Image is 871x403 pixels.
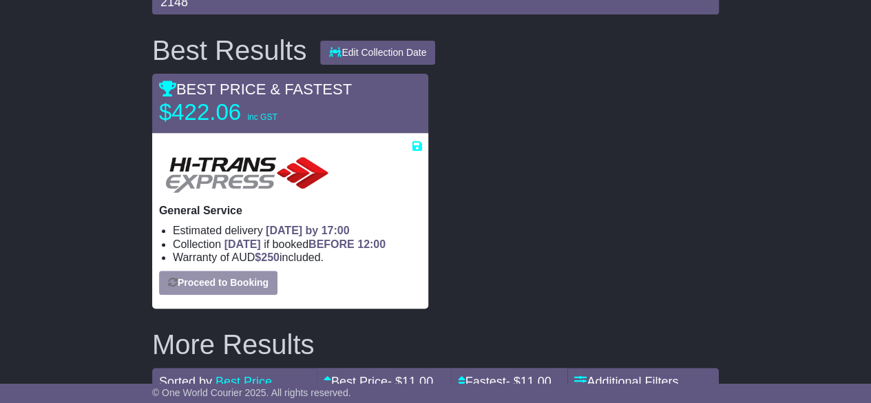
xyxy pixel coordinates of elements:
span: $ [255,251,280,263]
span: BEFORE [308,238,355,250]
span: © One World Courier 2025. All rights reserved. [152,387,351,398]
li: Warranty of AUD included. [173,251,422,264]
p: $422.06 [159,99,331,126]
li: Collection [173,238,422,251]
a: Best Price [216,375,272,389]
h2: More Results [152,329,719,360]
a: Best Price- $11.00 [324,375,433,389]
span: 250 [261,251,280,263]
li: Estimated delivery [173,224,422,237]
span: 11.00 [402,375,433,389]
span: Sorted by [159,375,212,389]
span: if booked [224,238,386,250]
button: Edit Collection Date [320,41,435,65]
img: HiTrans: General Service [159,153,335,197]
span: - $ [388,375,433,389]
span: 12:00 [357,238,386,250]
a: Additional Filters [574,375,678,389]
a: Fastest- $11.00 [458,375,552,389]
p: General Service [159,204,422,217]
span: [DATE] [224,238,261,250]
span: 11.00 [521,375,552,389]
div: Best Results [145,35,314,65]
span: BEST PRICE & FASTEST [159,81,352,98]
button: Proceed to Booking [159,271,277,295]
span: - $ [506,375,552,389]
span: [DATE] by 17:00 [266,225,350,236]
span: inc GST [247,112,277,122]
